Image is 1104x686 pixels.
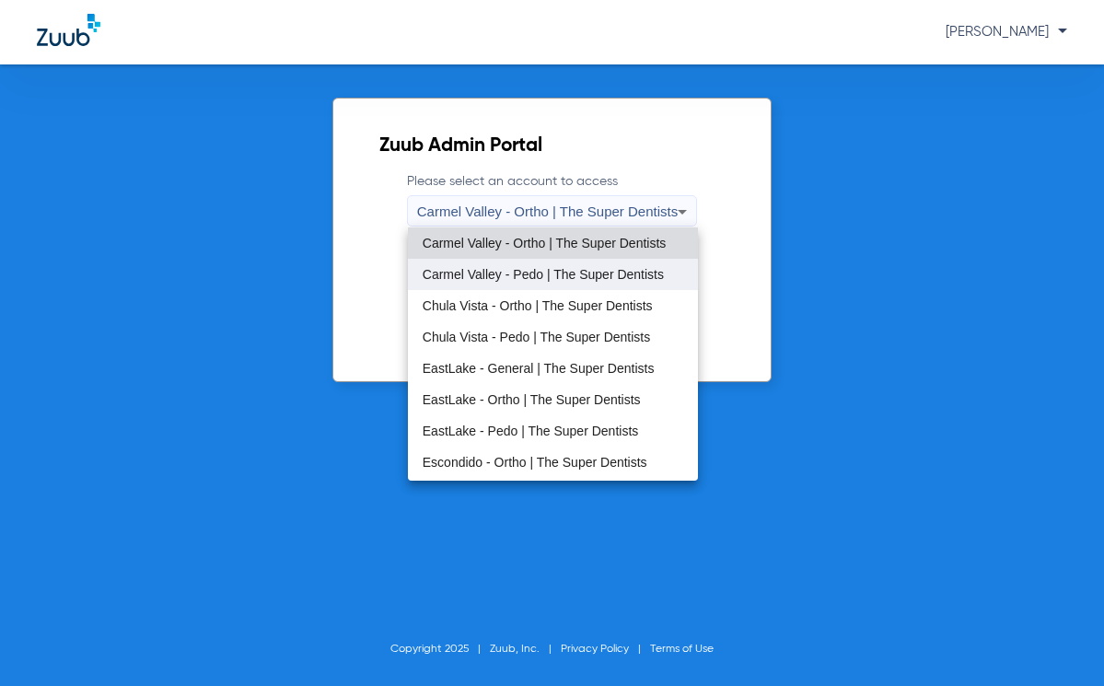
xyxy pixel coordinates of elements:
[423,393,641,406] span: EastLake - Ortho | The Super Dentists
[423,268,664,281] span: Carmel Valley - Pedo | The Super Dentists
[423,299,653,312] span: Chula Vista - Ortho | The Super Dentists
[423,331,650,343] span: Chula Vista - Pedo | The Super Dentists
[423,424,639,437] span: EastLake - Pedo | The Super Dentists
[423,362,655,375] span: EastLake - General | The Super Dentists
[423,456,647,469] span: Escondido - Ortho | The Super Dentists
[423,237,667,250] span: Carmel Valley - Ortho | The Super Dentists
